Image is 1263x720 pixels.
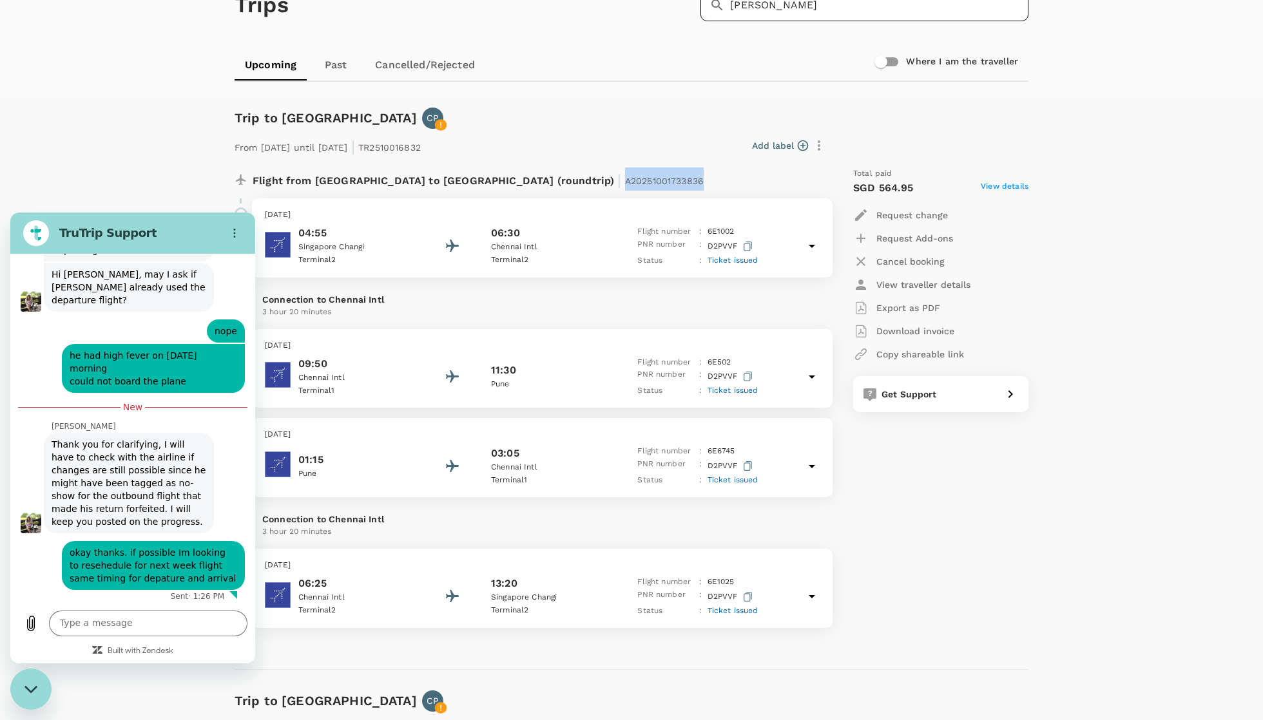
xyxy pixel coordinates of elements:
[491,378,607,391] p: Pune
[699,589,702,605] p: :
[853,227,953,250] button: Request Add-ons
[876,232,953,245] p: Request Add-ons
[752,139,808,152] button: Add label
[298,452,414,468] p: 01:15
[253,167,704,191] p: Flight from [GEOGRAPHIC_DATA] to [GEOGRAPHIC_DATA] (roundtrip)
[491,241,607,254] p: Chennai Intl
[708,368,755,384] p: D2PVVF
[637,238,694,254] p: PNR number
[876,255,945,268] p: Cancel booking
[708,386,758,395] span: Ticket issued
[427,111,439,124] p: CP
[699,576,702,589] p: :
[699,445,702,458] p: :
[637,576,694,589] p: Flight number
[708,458,755,474] p: D2PVVF
[708,576,735,589] p: 6E 1025
[853,319,954,343] button: Download invoice
[265,362,291,388] img: IndiGo
[298,591,414,604] p: Chennai Intl
[637,474,694,487] p: Status
[262,513,822,526] p: Connection to Chennai Intl
[298,384,414,397] p: Terminal 1
[298,254,414,267] p: Terminal 2
[853,273,970,296] button: View traveller details
[708,256,758,265] span: Ticket issued
[160,379,214,389] p: Sent · 1:26 PM
[265,428,820,441] p: [DATE]
[637,589,694,605] p: PNR number
[637,254,694,267] p: Status
[708,589,755,605] p: D2PVVF
[491,591,607,604] p: Singapore Changi
[882,389,937,399] span: Get Support
[876,278,970,291] p: View traveller details
[265,451,291,477] img: IndiGo
[235,690,417,711] h6: Trip to [GEOGRAPHIC_DATA]
[853,204,948,227] button: Request change
[235,50,307,81] a: Upcoming
[235,134,421,157] p: From [DATE] until [DATE] TR2510016832
[708,475,758,484] span: Ticket issued
[906,55,1018,69] h6: Where I am the traveller
[298,241,414,254] p: Singapore Changi
[54,328,232,377] span: okay thanks. if possible Im looking to resehedule for next week flight same timing for depature a...
[708,356,731,369] p: 6E 502
[298,604,414,617] p: Terminal 2
[708,225,735,238] p: 6E 1002
[10,213,255,663] iframe: Messaging window
[298,356,414,372] p: 09:50
[637,605,694,618] p: Status
[262,526,822,538] p: 3 hour 20 minutes
[699,356,702,369] p: :
[8,398,34,424] button: Upload file
[10,668,52,710] iframe: Button to launch messaging window, conversation in progress
[699,474,702,487] p: :
[637,458,694,474] p: PNR number
[853,296,940,319] button: Export as PDF
[637,225,694,238] p: Flight number
[262,306,822,319] p: 3 hour 20 minutes
[699,605,702,618] p: :
[876,301,940,314] p: Export as PDF
[699,368,702,384] p: :
[265,339,820,352] p: [DATE]
[699,254,702,267] p: :
[491,461,607,474] p: Chennai Intl
[298,225,414,241] p: 04:55
[637,356,694,369] p: Flight number
[491,254,607,267] p: Terminal 2
[365,50,485,81] a: Cancelled/Rejected
[981,180,1028,196] span: View details
[876,348,964,361] p: Copy shareable link
[265,209,820,222] p: [DATE]
[265,582,291,608] img: IndiGo
[351,138,355,156] span: |
[97,435,163,443] a: Built with Zendesk: Visit the Zendesk website in a new tab
[265,559,820,572] p: [DATE]
[699,225,702,238] p: :
[637,368,694,384] p: PNR number
[491,474,607,487] p: Terminal 1
[637,384,694,397] p: Status
[699,458,702,474] p: :
[307,50,365,81] a: Past
[265,232,291,258] img: IndiGo
[699,238,702,254] p: :
[36,220,201,321] span: Thank you for clarifying, I will have to check with the airline if changes are still possible sin...
[699,384,702,397] p: :
[427,694,439,707] p: CP
[853,167,892,180] span: Total paid
[491,604,607,617] p: Terminal 2
[708,445,735,458] p: 6E 6745
[491,225,520,241] p: 06:30
[625,176,704,186] span: A20251001733836
[876,209,948,222] p: Request change
[491,446,519,461] p: 03:05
